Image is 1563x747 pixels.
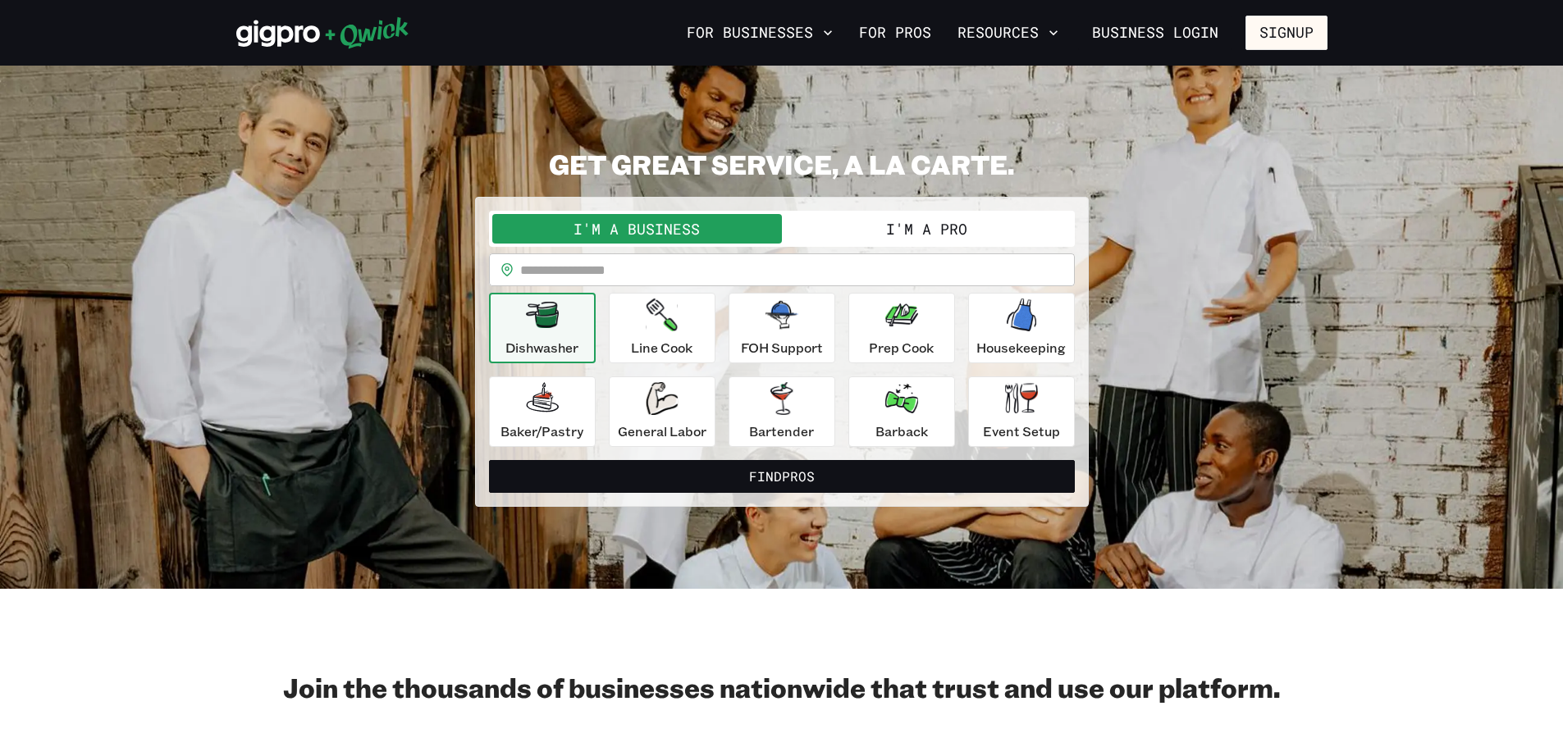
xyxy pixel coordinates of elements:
button: Prep Cook [848,293,955,363]
button: For Businesses [680,19,839,47]
p: Barback [875,421,928,441]
button: I'm a Business [492,214,782,244]
button: Bartender [729,376,835,447]
p: Prep Cook [869,338,934,358]
p: General Labor [618,421,706,441]
p: Baker/Pastry [500,421,583,441]
button: FindPros [489,460,1075,493]
button: Event Setup [968,376,1075,447]
button: Dishwasher [489,293,596,363]
p: Event Setup [983,421,1060,441]
a: Business Login [1078,16,1232,50]
a: For Pros [852,19,938,47]
button: Resources [951,19,1065,47]
button: Baker/Pastry [489,376,596,447]
h2: Join the thousands of businesses nationwide that trust and use our platform. [236,671,1328,704]
p: Bartender [749,421,814,441]
button: Barback [848,376,955,447]
button: FOH Support [729,293,835,363]
p: Dishwasher [505,338,578,358]
p: FOH Support [741,338,823,358]
button: Line Cook [609,293,715,363]
button: General Labor [609,376,715,447]
button: Housekeeping [968,293,1075,363]
button: I'm a Pro [782,214,1072,244]
h2: GET GREAT SERVICE, A LA CARTE. [475,148,1089,180]
p: Housekeeping [976,338,1066,358]
p: Line Cook [631,338,692,358]
button: Signup [1245,16,1328,50]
